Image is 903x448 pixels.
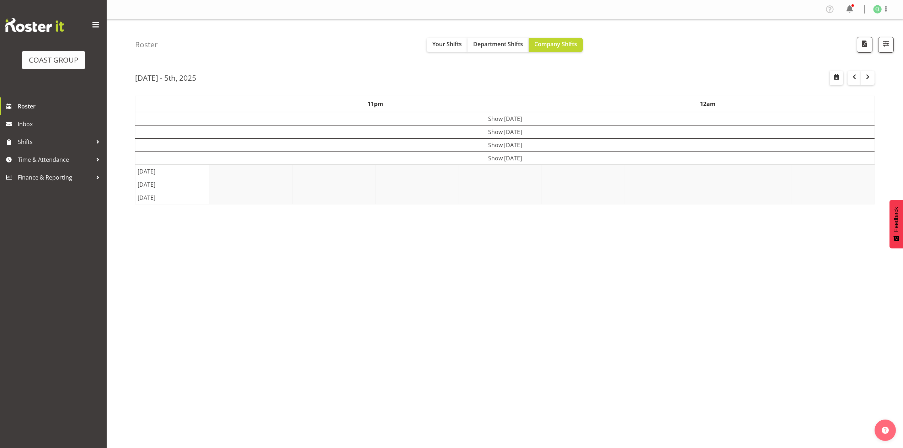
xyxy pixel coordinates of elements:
span: Feedback [893,207,899,232]
h2: [DATE] - 5th, 2025 [135,73,196,82]
td: [DATE] [135,191,209,204]
button: Your Shifts [427,38,467,52]
span: Inbox [18,119,103,129]
span: Time & Attendance [18,154,92,165]
span: Roster [18,101,103,112]
td: [DATE] [135,178,209,191]
th: 11pm [209,96,542,112]
div: COAST GROUP [29,55,78,65]
span: Shifts [18,137,92,147]
td: [DATE] [135,165,209,178]
button: Company Shifts [529,38,583,52]
td: Show [DATE] [135,112,875,126]
td: Show [DATE] [135,151,875,165]
h4: Roster [135,41,158,49]
img: christina-jaramillo1126.jpg [873,5,882,14]
span: Finance & Reporting [18,172,92,183]
span: Department Shifts [473,40,523,48]
button: Select a specific date within the roster. [830,71,843,85]
td: Show [DATE] [135,125,875,138]
button: Filter Shifts [878,37,894,53]
button: Download a PDF of the roster according to the set date range. [857,37,872,53]
img: help-xxl-2.png [882,427,889,434]
img: Rosterit website logo [5,18,64,32]
th: 12am [542,96,875,112]
button: Feedback - Show survey [889,200,903,248]
td: Show [DATE] [135,138,875,151]
button: Department Shifts [467,38,529,52]
span: Company Shifts [534,40,577,48]
span: Your Shifts [432,40,462,48]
